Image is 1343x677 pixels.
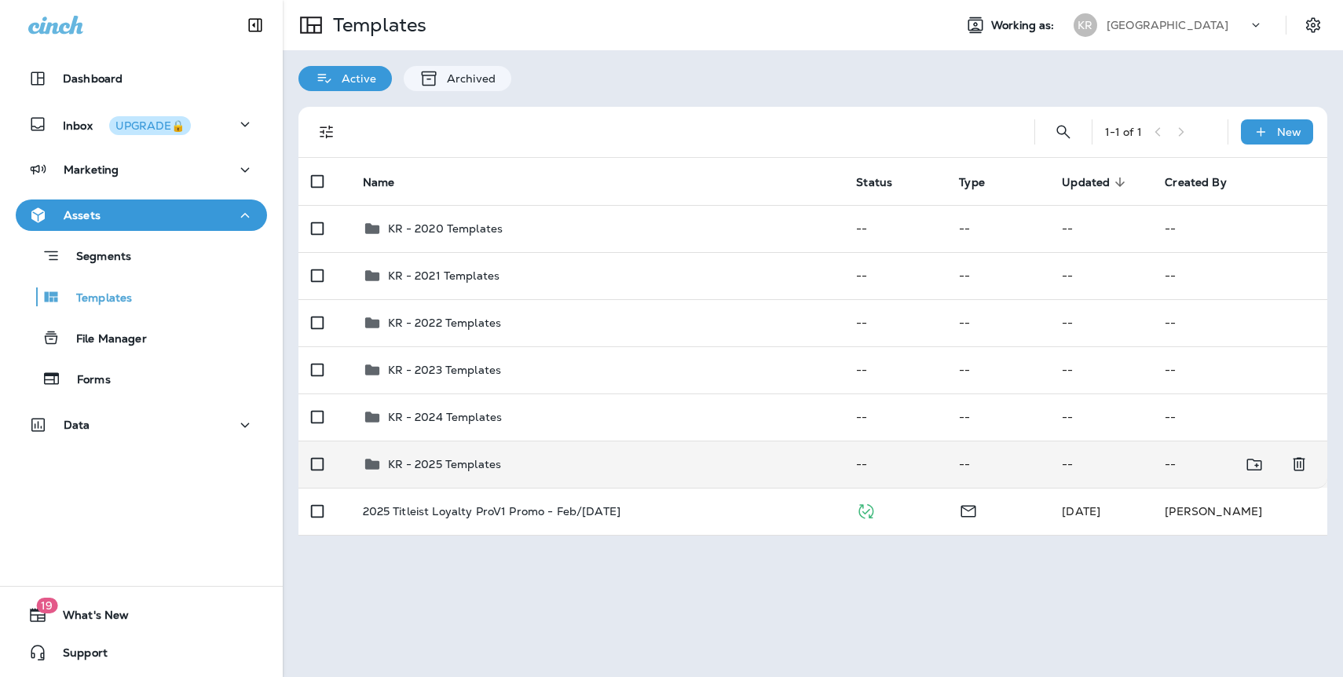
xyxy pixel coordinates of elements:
[1152,488,1327,535] td: [PERSON_NAME]
[1152,205,1327,252] td: --
[1239,448,1271,481] button: Move to folder
[16,409,267,441] button: Data
[109,116,191,135] button: UPGRADE🔒
[64,163,119,176] p: Marketing
[946,346,1049,393] td: --
[959,175,1005,189] span: Type
[1048,116,1079,148] button: Search Templates
[1074,13,1097,37] div: KR
[64,419,90,431] p: Data
[1062,175,1130,189] span: Updated
[1049,346,1152,393] td: --
[388,317,502,329] p: KR - 2022 Templates
[16,637,267,668] button: Support
[327,13,426,37] p: Templates
[959,503,978,517] span: Email
[1049,252,1152,299] td: --
[36,598,57,613] span: 19
[856,503,876,517] span: Published
[843,441,946,488] td: --
[946,441,1049,488] td: --
[1152,252,1327,299] td: --
[334,72,376,85] p: Active
[1049,205,1152,252] td: --
[1105,126,1142,138] div: 1 - 1 of 1
[63,116,191,133] p: Inbox
[843,393,946,441] td: --
[1062,504,1100,518] span: Meredith Otero
[60,250,131,265] p: Segments
[1152,393,1327,441] td: --
[946,252,1049,299] td: --
[388,458,502,470] p: KR - 2025 Templates
[363,505,620,518] p: 2025 Titleist Loyalty ProV1 Promo - Feb/[DATE]
[16,239,267,273] button: Segments
[1049,441,1152,488] td: --
[388,269,500,282] p: KR - 2021 Templates
[60,291,132,306] p: Templates
[856,176,892,189] span: Status
[843,346,946,393] td: --
[388,222,503,235] p: KR - 2020 Templates
[16,108,267,140] button: InboxUPGRADE🔒
[16,154,267,185] button: Marketing
[16,280,267,313] button: Templates
[64,209,101,221] p: Assets
[233,9,277,41] button: Collapse Sidebar
[1299,11,1327,39] button: Settings
[946,393,1049,441] td: --
[363,176,395,189] span: Name
[1165,176,1226,189] span: Created By
[843,205,946,252] td: --
[60,332,147,347] p: File Manager
[1107,19,1228,31] p: [GEOGRAPHIC_DATA]
[946,299,1049,346] td: --
[47,609,129,628] span: What's New
[1152,441,1275,488] td: --
[16,321,267,354] button: File Manager
[16,63,267,94] button: Dashboard
[61,373,111,388] p: Forms
[1049,393,1152,441] td: --
[856,175,913,189] span: Status
[1152,299,1327,346] td: --
[16,362,267,395] button: Forms
[1049,299,1152,346] td: --
[843,299,946,346] td: --
[959,176,985,189] span: Type
[388,411,503,423] p: KR - 2024 Templates
[363,175,415,189] span: Name
[16,599,267,631] button: 19What's New
[1152,346,1327,393] td: --
[115,120,185,131] div: UPGRADE🔒
[63,72,123,85] p: Dashboard
[16,199,267,231] button: Assets
[388,364,502,376] p: KR - 2023 Templates
[1277,126,1301,138] p: New
[311,116,342,148] button: Filters
[1062,176,1110,189] span: Updated
[991,19,1058,32] span: Working as:
[1283,448,1315,481] button: Delete
[946,205,1049,252] td: --
[439,72,496,85] p: Archived
[843,252,946,299] td: --
[1165,175,1246,189] span: Created By
[47,646,108,665] span: Support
